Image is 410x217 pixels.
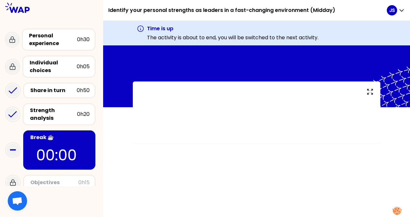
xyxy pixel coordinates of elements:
div: 0h05 [77,63,90,71]
div: Strength analysis [30,107,77,122]
div: Objectives [30,179,78,186]
div: 0h15 [78,179,90,186]
div: Break ☕️ [30,134,90,141]
div: 0h50 [77,87,90,94]
div: Personal experience [29,32,77,47]
div: Otwarty czat [8,191,27,211]
button: JS [387,5,405,15]
p: 00:00 [36,144,83,166]
p: The activity is about to end, you will be switched to the next activity. [147,34,318,42]
p: JS [389,7,395,14]
div: Individual choices [30,59,77,74]
div: Share in turn [30,87,77,94]
h3: Time is up [147,25,318,33]
div: 0h20 [77,110,90,118]
div: 0h30 [77,36,90,43]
